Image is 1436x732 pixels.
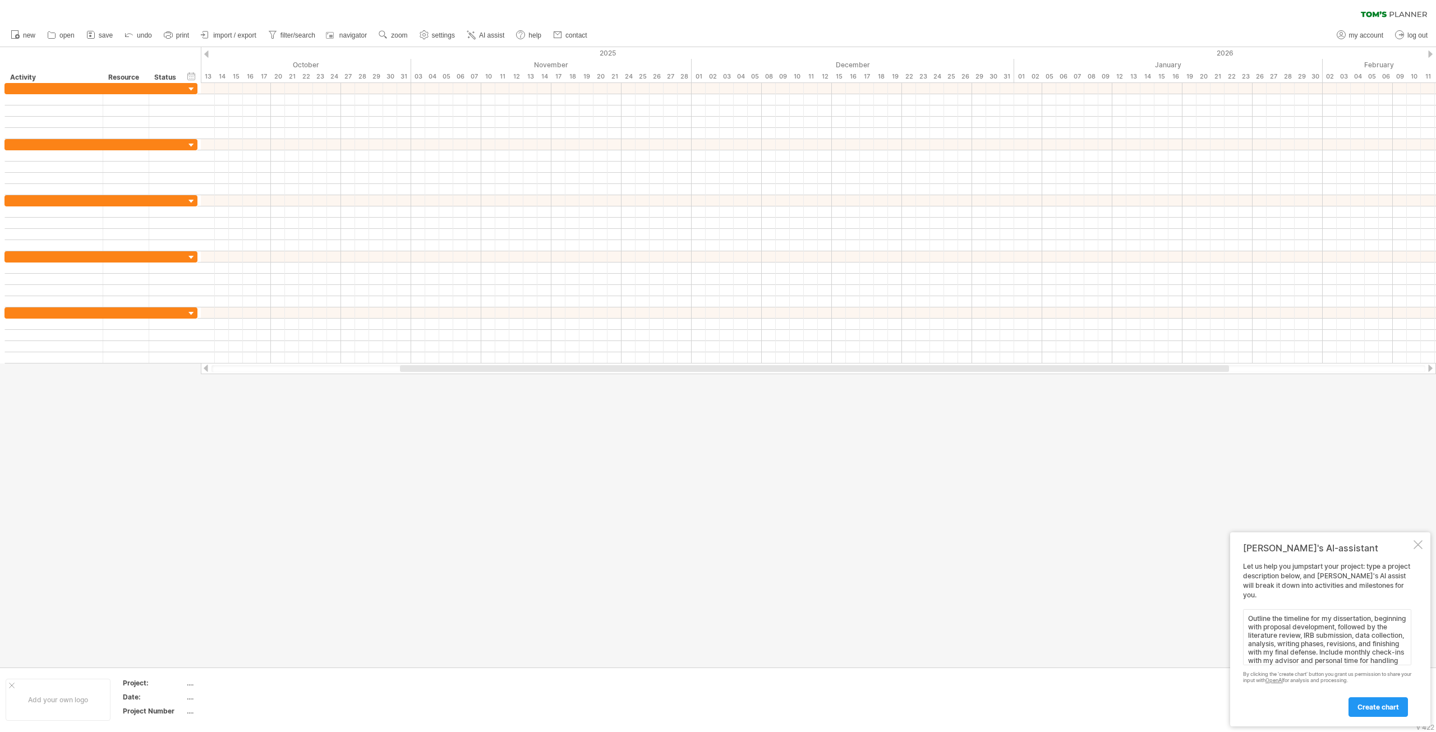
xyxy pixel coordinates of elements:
[1334,28,1387,43] a: my account
[1323,71,1337,82] div: Monday, 2 February 2026
[650,71,664,82] div: Wednesday, 26 November 2025
[383,71,397,82] div: Thursday, 30 October 2025
[565,71,579,82] div: Tuesday, 18 November 2025
[8,28,39,43] a: new
[1014,59,1323,71] div: January 2026
[137,31,152,39] span: undo
[1056,71,1070,82] div: Tuesday, 6 January 2026
[339,31,367,39] span: navigator
[123,678,185,688] div: Project:
[523,71,537,82] div: Thursday, 13 November 2025
[198,28,260,43] a: import / export
[1084,71,1098,82] div: Thursday, 8 January 2026
[355,71,369,82] div: Tuesday, 28 October 2025
[509,71,523,82] div: Wednesday, 12 November 2025
[285,71,299,82] div: Tuesday, 21 October 2025
[411,59,692,71] div: November 2025
[550,28,591,43] a: contact
[804,71,818,82] div: Thursday, 11 December 2025
[265,28,319,43] a: filter/search
[44,28,78,43] a: open
[1416,723,1434,731] div: v 422
[1014,71,1028,82] div: Thursday, 1 January 2026
[1349,31,1383,39] span: my account
[23,31,35,39] span: new
[1393,71,1407,82] div: Monday, 9 February 2026
[6,679,111,721] div: Add your own logo
[593,71,607,82] div: Thursday, 20 November 2025
[1126,71,1140,82] div: Tuesday, 13 January 2026
[1182,71,1196,82] div: Monday, 19 January 2026
[692,71,706,82] div: Monday, 1 December 2025
[748,71,762,82] div: Friday, 5 December 2025
[916,71,930,82] div: Tuesday, 23 December 2025
[874,71,888,82] div: Thursday, 18 December 2025
[1140,71,1154,82] div: Wednesday, 14 January 2026
[327,71,341,82] div: Friday, 24 October 2025
[720,71,734,82] div: Wednesday, 3 December 2025
[479,31,504,39] span: AI assist
[467,71,481,82] div: Friday, 7 November 2025
[1154,71,1168,82] div: Thursday, 15 January 2026
[161,28,192,43] a: print
[537,71,551,82] div: Friday, 14 November 2025
[299,71,313,82] div: Wednesday, 22 October 2025
[513,28,545,43] a: help
[215,71,229,82] div: Tuesday, 14 October 2025
[888,71,902,82] div: Friday, 19 December 2025
[89,59,411,71] div: October 2025
[776,71,790,82] div: Tuesday, 9 December 2025
[59,31,75,39] span: open
[1225,71,1239,82] div: Thursday, 22 January 2026
[243,71,257,82] div: Thursday, 16 October 2025
[846,71,860,82] div: Tuesday, 16 December 2025
[762,71,776,82] div: Monday, 8 December 2025
[453,71,467,82] div: Thursday, 6 November 2025
[818,71,832,82] div: Friday, 12 December 2025
[213,31,256,39] span: import / export
[944,71,958,82] div: Thursday, 25 December 2025
[313,71,327,82] div: Thursday, 23 October 2025
[832,71,846,82] div: Monday, 15 December 2025
[972,71,986,82] div: Monday, 29 December 2025
[341,71,355,82] div: Monday, 27 October 2025
[397,71,411,82] div: Friday, 31 October 2025
[154,72,179,83] div: Status
[99,31,113,39] span: save
[902,71,916,82] div: Monday, 22 December 2025
[986,71,1000,82] div: Tuesday, 30 December 2025
[1243,542,1411,554] div: [PERSON_NAME]'s AI-assistant
[1168,71,1182,82] div: Friday, 16 January 2026
[692,59,1014,71] div: December 2025
[84,28,116,43] a: save
[10,72,96,83] div: Activity
[579,71,593,82] div: Wednesday, 19 November 2025
[1239,71,1253,82] div: Friday, 23 January 2026
[607,71,622,82] div: Friday, 21 November 2025
[369,71,383,82] div: Wednesday, 29 October 2025
[1407,71,1421,82] div: Tuesday, 10 February 2026
[425,71,439,82] div: Tuesday, 4 November 2025
[280,31,315,39] span: filter/search
[664,71,678,82] div: Thursday, 27 November 2025
[930,71,944,82] div: Wednesday, 24 December 2025
[1253,71,1267,82] div: Monday, 26 January 2026
[411,71,425,82] div: Monday, 3 November 2025
[1000,71,1014,82] div: Wednesday, 31 December 2025
[1265,677,1283,683] a: OpenAI
[176,31,189,39] span: print
[1421,71,1435,82] div: Wednesday, 11 February 2026
[1211,71,1225,82] div: Wednesday, 21 January 2026
[678,71,692,82] div: Friday, 28 November 2025
[1243,562,1411,716] div: Let us help you jumpstart your project: type a project description below, and [PERSON_NAME]'s AI ...
[187,706,281,716] div: ....
[958,71,972,82] div: Friday, 26 December 2025
[257,71,271,82] div: Friday, 17 October 2025
[1407,31,1428,39] span: log out
[790,71,804,82] div: Wednesday, 10 December 2025
[1357,703,1399,711] span: create chart
[1281,71,1295,82] div: Wednesday, 28 January 2026
[391,31,407,39] span: zoom
[565,31,587,39] span: contact
[187,692,281,702] div: ....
